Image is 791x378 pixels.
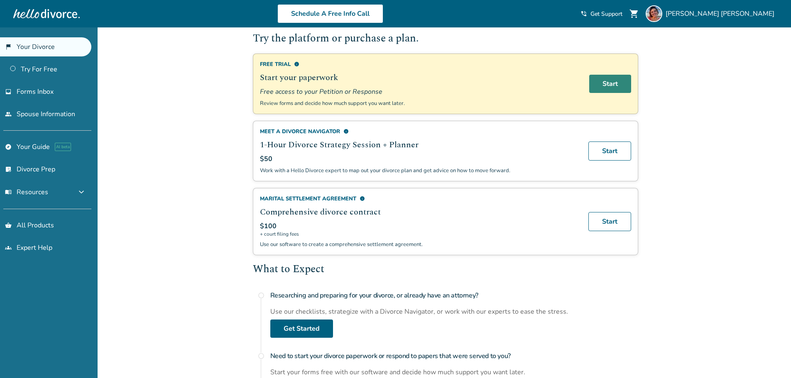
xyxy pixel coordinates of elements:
span: Resources [5,188,48,197]
span: AI beta [55,143,71,151]
span: expand_more [76,187,86,197]
span: shopping_basket [5,222,12,229]
img: Caroline Nixson [646,5,662,22]
span: phone_in_talk [580,10,587,17]
a: Schedule A Free Info Call [277,4,383,23]
a: phone_in_talkGet Support [580,10,622,18]
a: Start [589,75,631,93]
span: + court filing fees [260,231,578,237]
h2: Start your paperwork [260,71,579,84]
span: radio_button_unchecked [258,292,264,299]
a: Start [588,141,631,161]
span: radio_button_unchecked [258,353,264,359]
span: inbox [5,88,12,95]
a: Get Started [270,319,333,338]
span: menu_book [5,189,12,195]
span: flag_2 [5,44,12,50]
span: groups [5,244,12,251]
p: Work with a Hello Divorce expert to map out your divorce plan and get advice on how to move forward. [260,167,578,174]
h2: Comprehensive divorce contract [260,206,578,218]
span: $50 [260,154,272,163]
span: info [343,129,349,134]
span: $100 [260,222,277,231]
span: Forms Inbox [17,87,54,96]
h4: Researching and preparing for your divorce, or already have an attorney? [270,287,638,304]
span: list_alt_check [5,166,12,173]
div: Meet a divorce navigator [260,128,578,135]
h2: 1-Hour Divorce Strategy Session + Planner [260,139,578,151]
p: Review forms and decide how much support you want later. [260,100,579,107]
span: Free access to your Petition or Response [260,87,579,96]
p: Use our software to create a comprehensive settlement agreement. [260,241,578,248]
span: Get Support [590,10,622,18]
div: Use our checklists, strategize with a Divorce Navigator, or work with our experts to ease the str... [270,307,638,316]
div: Marital Settlement Agreement [260,195,578,202]
h2: What to Expect [253,262,638,278]
div: Free Trial [260,61,579,68]
div: Start your forms free with our software and decide how much support you want later. [270,368,638,377]
span: people [5,111,12,117]
span: shopping_cart [629,9,639,19]
iframe: Chat Widget [605,44,791,378]
span: info [360,196,365,201]
a: Start [588,212,631,231]
span: info [294,61,299,67]
span: [PERSON_NAME] [PERSON_NAME] [666,9,778,18]
h4: Need to start your divorce paperwork or respond to papers that were served to you? [270,348,638,364]
h2: Try the platform or purchase a plan. [253,31,638,47]
span: explore [5,144,12,150]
